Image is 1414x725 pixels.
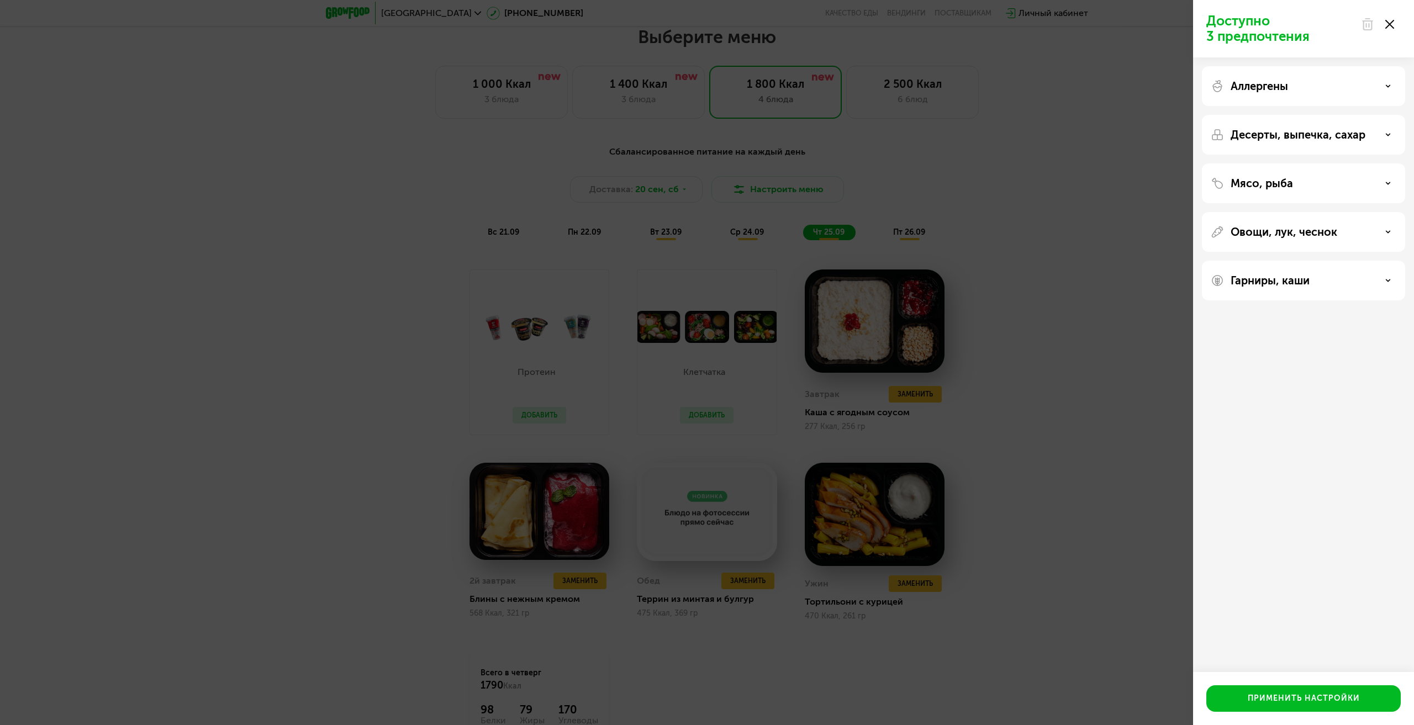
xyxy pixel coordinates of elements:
[1231,274,1310,287] p: Гарниры, каши
[1231,128,1365,141] p: Десерты, выпечка, сахар
[1206,13,1354,44] p: Доступно 3 предпочтения
[1231,177,1293,190] p: Мясо, рыба
[1206,685,1401,712] button: Применить настройки
[1231,225,1337,239] p: Овощи, лук, чеснок
[1248,693,1360,704] div: Применить настройки
[1231,80,1288,93] p: Аллергены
